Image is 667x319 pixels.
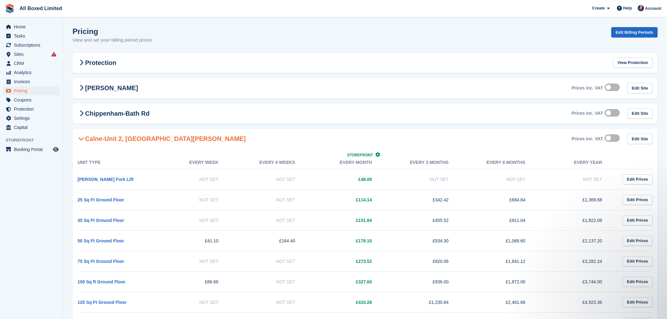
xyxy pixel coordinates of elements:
[14,145,52,154] span: Booking Portal
[3,41,60,49] a: menu
[78,300,127,305] a: 125 Sq Ft Ground Floor
[14,77,52,86] span: Invoices
[385,230,461,251] td: £534.30
[3,86,60,95] a: menu
[308,169,384,189] td: £48.00
[308,292,384,312] td: £410.28
[3,105,60,113] a: menu
[571,85,603,91] div: Prices inc. VAT
[14,22,52,31] span: Home
[461,292,538,312] td: £2,461.68
[231,292,308,312] td: Not Set
[231,271,308,292] td: Not Set
[638,5,644,11] img: Dan Goss
[78,259,124,264] a: 75 Sq Ft Ground Floor
[3,114,60,123] a: menu
[3,68,60,77] a: menu
[14,68,52,77] span: Analytics
[3,59,60,68] a: menu
[538,169,615,189] td: Not Set
[571,136,603,142] div: Prices inc. VAT
[592,5,605,11] span: Create
[623,195,652,205] a: Edit Prices
[461,169,538,189] td: Not Set
[538,230,615,251] td: £2,137.20
[385,271,461,292] td: £936.00
[14,114,52,123] span: Settings
[623,277,652,287] a: Edit Prices
[385,292,461,312] td: £1,230.84
[14,59,52,68] span: CRM
[461,271,538,292] td: £1,872.00
[14,96,52,104] span: Coupons
[78,238,124,243] a: 50 Sq Ft Ground Floor
[154,230,231,251] td: £41.10
[78,197,124,202] a: 25 Sq Ft Ground Floor
[308,271,384,292] td: £327.60
[461,251,538,271] td: £1,641.12
[3,123,60,132] a: menu
[231,251,308,271] td: Not Set
[461,230,538,251] td: £1,068.60
[613,58,652,68] a: View Protection
[78,110,149,117] h2: Chippenham-Bath Rd
[538,189,615,210] td: £1,369.68
[623,215,652,226] a: Edit Prices
[308,210,384,230] td: £151.84
[538,156,615,169] th: Every year
[623,236,652,246] a: Edit Prices
[231,156,308,169] th: Every 4 weeks
[623,5,632,11] span: Help
[78,279,125,284] a: 100 Sq ft Ground Floor
[5,4,14,13] img: stora-icon-8386f47178a22dfd0bd8f6a31ec36ba5ce8667c1dd55bd0f319d3a0aa187defe.svg
[385,169,461,189] td: Not Set
[347,153,373,157] span: Storefront
[78,84,138,92] h2: [PERSON_NAME]
[308,156,384,169] th: Every month
[231,189,308,210] td: Not Set
[623,297,652,308] a: Edit Prices
[627,83,652,93] a: Edit Site
[14,105,52,113] span: Protection
[347,153,380,157] a: Storefront
[154,210,231,230] td: Not Set
[461,210,538,230] td: £911.04
[78,59,116,67] h2: Protection
[461,156,538,169] th: Every 6 months
[538,271,615,292] td: £3,744.00
[154,156,231,169] th: Every week
[154,189,231,210] td: Not Set
[14,123,52,132] span: Capital
[385,189,461,210] td: £342.42
[611,27,658,38] a: Edit Billing Periods
[461,189,538,210] td: £684.84
[3,32,60,40] a: menu
[6,137,63,143] span: Storefront
[72,37,152,44] p: View and set your billing period prices
[51,52,56,57] i: Smart entry sync failures have occurred
[231,210,308,230] td: Not Set
[154,251,231,271] td: Not Set
[538,210,615,230] td: £1,822.08
[78,218,124,223] a: 35 Sq Ft Ground Floor
[154,271,231,292] td: £66.66
[385,210,461,230] td: £455.52
[385,156,461,169] th: Every 3 months
[72,27,152,36] h1: Pricing
[3,22,60,31] a: menu
[645,5,661,12] span: Account
[385,251,461,271] td: £820.56
[231,230,308,251] td: £164.40
[78,177,133,182] a: [PERSON_NAME] Fork Lift
[78,135,246,142] h2: Calne-Unit 2, [GEOGRAPHIC_DATA][PERSON_NAME]
[3,96,60,104] a: menu
[538,251,615,271] td: £3,282.24
[538,292,615,312] td: £4,923.36
[308,230,384,251] td: £178.10
[78,156,154,169] th: Unit Type
[52,146,60,153] a: Preview store
[14,86,52,95] span: Pricing
[3,77,60,86] a: menu
[14,50,52,59] span: Sites
[623,174,652,185] a: Edit Prices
